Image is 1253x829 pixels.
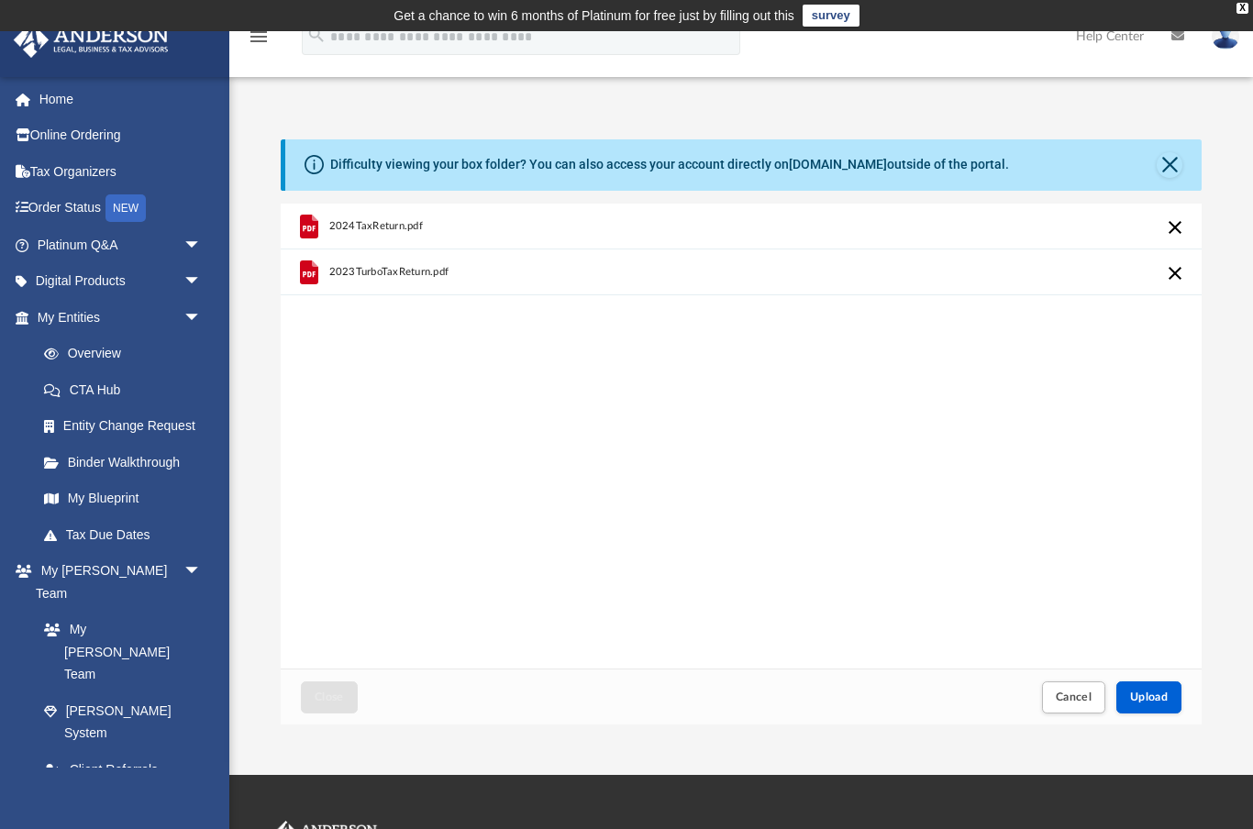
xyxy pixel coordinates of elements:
[281,204,1202,725] div: Upload
[26,481,220,517] a: My Blueprint
[8,22,174,58] img: Anderson Advisors Platinum Portal
[13,117,229,154] a: Online Ordering
[183,227,220,264] span: arrow_drop_down
[105,194,146,222] div: NEW
[13,227,229,263] a: Platinum Q&Aarrow_drop_down
[13,553,220,612] a: My [PERSON_NAME] Teamarrow_drop_down
[330,155,1009,174] div: Difficulty viewing your box folder? You can also access your account directly on outside of the p...
[328,220,422,232] span: 2024TaxReturn.pdf
[1042,681,1106,713] button: Cancel
[26,444,229,481] a: Binder Walkthrough
[789,157,887,171] a: [DOMAIN_NAME]
[1130,691,1169,702] span: Upload
[183,553,220,591] span: arrow_drop_down
[1236,3,1248,14] div: close
[1164,262,1186,284] button: Cancel this upload
[183,299,220,337] span: arrow_drop_down
[183,263,220,301] span: arrow_drop_down
[26,516,229,553] a: Tax Due Dates
[13,81,229,117] a: Home
[248,35,270,48] a: menu
[1164,216,1186,238] button: Cancel this upload
[13,299,229,336] a: My Entitiesarrow_drop_down
[315,691,344,702] span: Close
[803,5,859,27] a: survey
[1116,681,1182,713] button: Upload
[281,204,1202,669] div: grid
[1157,152,1182,178] button: Close
[306,25,327,45] i: search
[26,336,229,372] a: Overview
[394,5,794,27] div: Get a chance to win 6 months of Platinum for free just by filling out this
[1056,691,1092,702] span: Cancel
[301,681,358,713] button: Close
[248,26,270,48] i: menu
[26,408,229,445] a: Entity Change Request
[13,190,229,227] a: Order StatusNEW
[13,153,229,190] a: Tax Organizers
[328,266,449,278] span: 2023TurboTaxReturn.pdf
[26,371,229,408] a: CTA Hub
[13,263,229,300] a: Digital Productsarrow_drop_down
[26,612,211,693] a: My [PERSON_NAME] Team
[1212,23,1239,50] img: User Pic
[26,751,220,788] a: Client Referrals
[26,692,220,751] a: [PERSON_NAME] System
